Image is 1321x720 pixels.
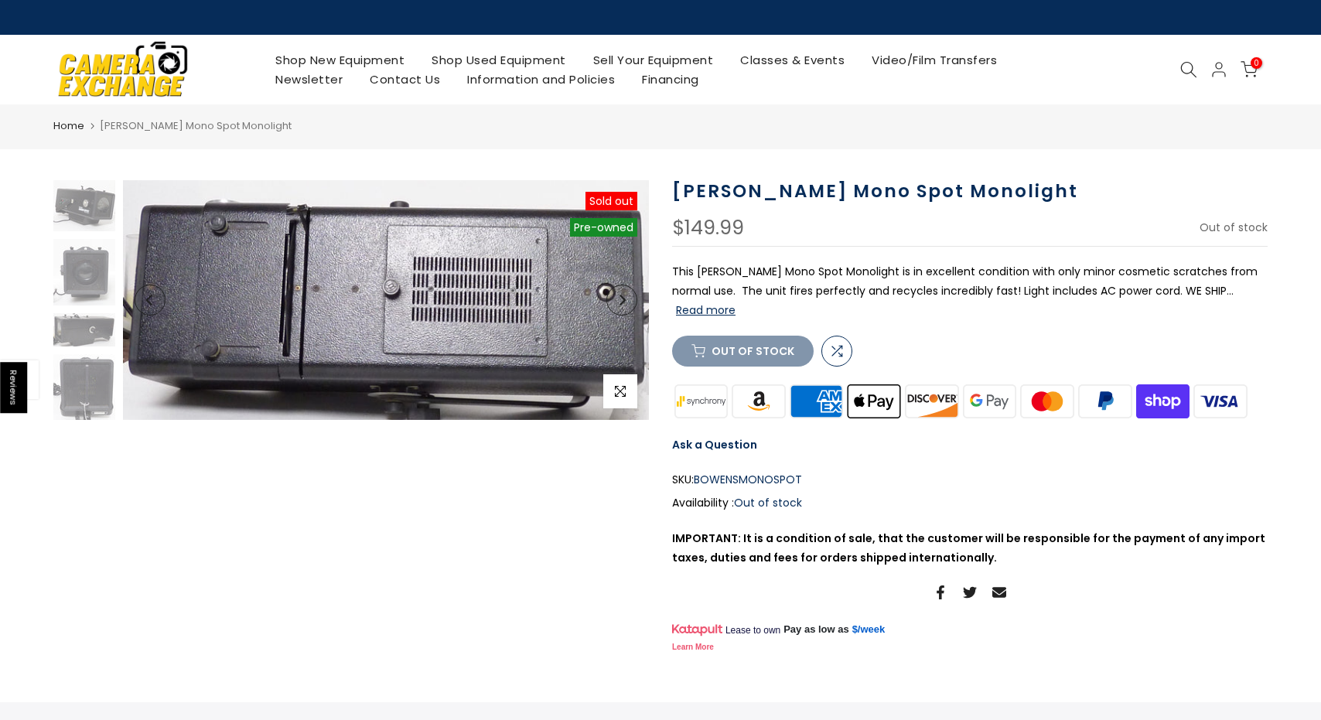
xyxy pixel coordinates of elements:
[135,285,166,316] button: Previous
[783,623,849,636] span: Pay as low as
[858,50,1011,70] a: Video/Film Transfers
[1019,382,1077,420] img: master
[418,50,580,70] a: Shop Used Equipment
[262,70,357,89] a: Newsletter
[357,70,454,89] a: Contact Us
[53,180,115,231] img: Bowens Mono Spot Monolight Studio Lighting and Equipment - Monolights Bowens BOWENSMONOSPOT
[961,382,1019,420] img: google pay
[903,382,961,420] img: discover
[672,470,1268,490] div: SKU:
[672,643,714,651] a: Learn More
[579,50,727,70] a: Sell Your Equipment
[53,354,115,429] img: Bowens Mono Spot Monolight Studio Lighting and Equipment - Monolights Bowens BOWENSMONOSPOT
[672,180,1268,203] h1: [PERSON_NAME] Mono Spot Monolight
[1241,61,1258,78] a: 0
[672,437,757,452] a: Ask a Question
[100,118,292,133] span: [PERSON_NAME] Mono Spot Monolight
[730,382,788,420] img: amazon payments
[787,382,845,420] img: american express
[454,70,629,89] a: Information and Policies
[123,180,649,420] img: Bowens Mono Spot Monolight Studio Lighting and Equipment - Monolights Bowens BOWENSMONOSPOT
[53,313,115,346] img: Bowens Mono Spot Monolight Studio Lighting and Equipment - Monolights Bowens BOWENSMONOSPOT
[53,239,115,305] img: Bowens Mono Spot Monolight Studio Lighting and Equipment - Monolights Bowens BOWENSMONOSPOT
[1077,382,1135,420] img: paypal
[734,495,802,510] span: Out of stock
[852,623,886,636] a: $/week
[1192,382,1250,420] img: visa
[725,624,780,636] span: Lease to own
[53,118,84,134] a: Home
[1251,57,1262,69] span: 0
[672,262,1268,321] p: This [PERSON_NAME] Mono Spot Monolight is in excellent condition with only minor cosmetic scratch...
[1200,220,1268,235] span: Out of stock
[963,583,977,602] a: Share on Twitter
[672,531,1265,565] strong: IMPORTANT: It is a condition of sale, that the customer will be responsible for the payment of an...
[727,50,858,70] a: Classes & Events
[694,470,802,490] span: BOWENSMONOSPOT
[672,382,730,420] img: synchrony
[672,493,1268,513] div: Availability :
[1134,382,1192,420] img: shopify pay
[606,285,637,316] button: Next
[992,583,1006,602] a: Share on Email
[845,382,903,420] img: apple pay
[934,583,947,602] a: Share on Facebook
[676,303,736,317] button: Read more
[672,218,744,238] div: $149.99
[262,50,418,70] a: Shop New Equipment
[629,70,713,89] a: Financing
